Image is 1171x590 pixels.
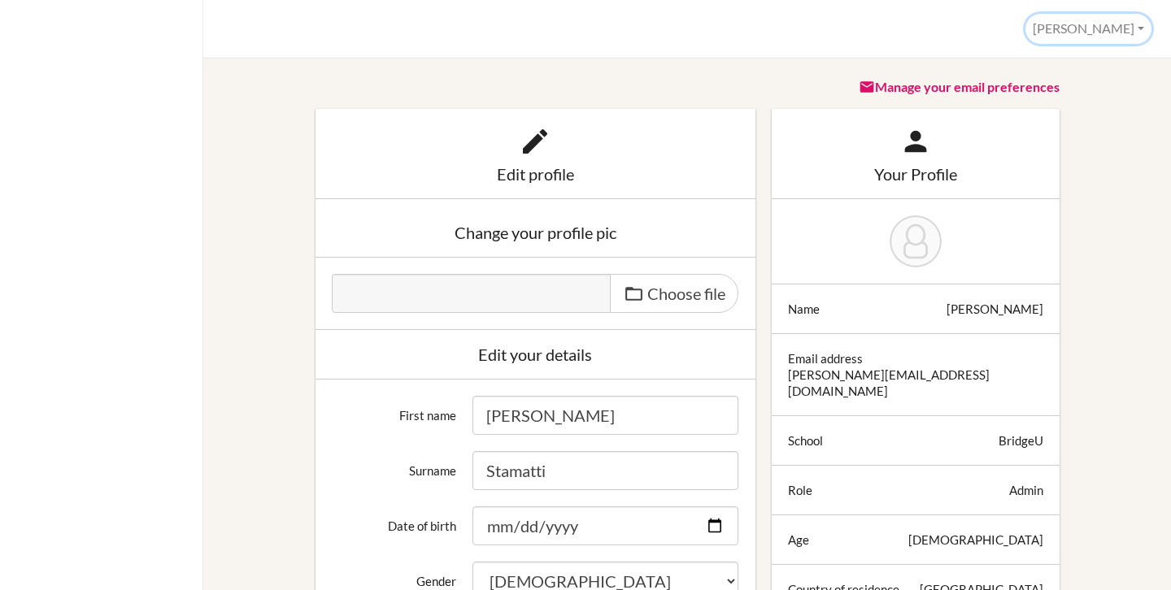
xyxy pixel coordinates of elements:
[324,451,465,479] label: Surname
[788,432,823,449] div: School
[788,531,809,548] div: Age
[788,301,820,317] div: Name
[332,224,739,241] div: Change your profile pic
[890,215,942,267] img: Federico Stamatti
[324,562,465,589] label: Gender
[788,482,812,498] div: Role
[788,166,1043,182] div: Your Profile
[999,432,1043,449] div: BridgeU
[332,166,739,182] div: Edit profile
[1009,482,1043,498] div: Admin
[788,350,863,367] div: Email address
[324,396,465,423] label: First name
[908,531,1043,548] div: [DEMOGRAPHIC_DATA]
[859,79,1060,94] a: Manage your email preferences
[788,367,1043,399] div: [PERSON_NAME][EMAIL_ADDRESS][DOMAIN_NAME]
[1025,14,1151,44] button: [PERSON_NAME]
[324,506,465,534] label: Date of birth
[332,346,739,362] div: Edit your details
[947,301,1043,317] div: [PERSON_NAME]
[647,284,725,303] span: Choose file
